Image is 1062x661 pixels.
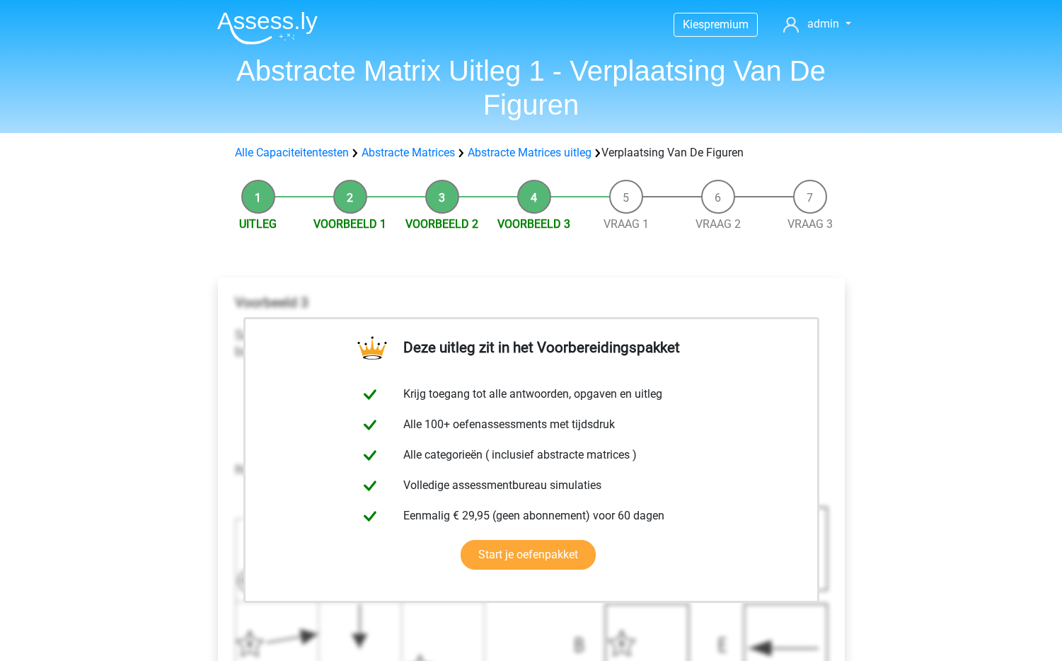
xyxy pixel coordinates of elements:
a: Vraag 2 [696,217,741,231]
h1: Abstracte Matrix Uitleg 1 - Verplaatsing Van De Figuren [206,54,857,122]
span: Kies [683,18,704,31]
a: Vraag 3 [787,217,833,231]
a: Alle Capaciteitentesten [235,146,349,159]
a: Kiespremium [674,15,757,34]
a: Abstracte Matrices uitleg [468,146,591,159]
a: Voorbeeld 3 [497,217,570,231]
b: Voorbeeld 3 [235,294,308,311]
a: Abstracte Matrices [362,146,455,159]
h4: Soms moet er iets meer gedacht worden om de oplossing te vinden. Denk hierbij bijvoorbeeld aan: [235,294,828,360]
img: Assessly [217,11,318,45]
a: Uitleg [239,217,277,231]
p: Bijvoorbeeld: [235,444,828,495]
a: Vraag 1 [604,217,649,231]
span: admin [807,17,839,30]
span: premium [704,18,749,31]
a: Start je oefenpakket [461,540,596,570]
a: admin [778,16,856,33]
div: Verplaatsing Van De Figuren [229,144,833,161]
a: Voorbeeld 1 [313,217,386,231]
a: Voorbeeld 2 [405,217,478,231]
